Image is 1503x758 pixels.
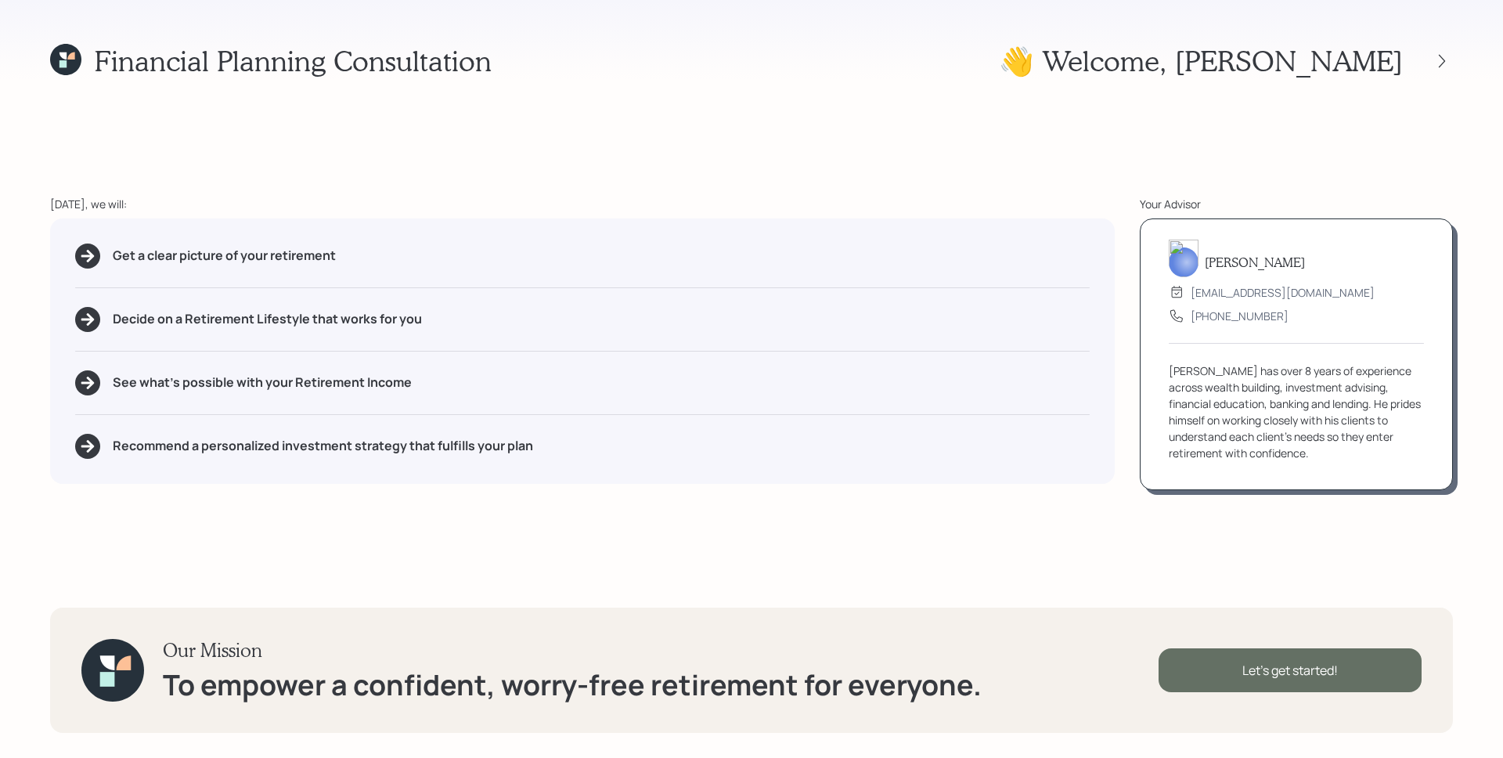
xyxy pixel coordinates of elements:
[94,44,492,78] h1: Financial Planning Consultation
[1169,363,1424,461] div: [PERSON_NAME] has over 8 years of experience across wealth building, investment advising, financi...
[113,248,336,263] h5: Get a clear picture of your retirement
[163,639,982,662] h3: Our Mission
[1169,240,1198,277] img: james-distasi-headshot.png
[1191,284,1375,301] div: [EMAIL_ADDRESS][DOMAIN_NAME]
[113,375,412,390] h5: See what's possible with your Retirement Income
[1140,196,1453,212] div: Your Advisor
[1205,254,1305,269] h5: [PERSON_NAME]
[113,312,422,327] h5: Decide on a Retirement Lifestyle that works for you
[50,196,1115,212] div: [DATE], we will:
[1159,648,1422,692] div: Let's get started!
[113,439,533,453] h5: Recommend a personalized investment strategy that fulfills your plan
[999,44,1403,78] h1: 👋 Welcome , [PERSON_NAME]
[163,668,982,702] h1: To empower a confident, worry-free retirement for everyone.
[1191,308,1289,324] div: [PHONE_NUMBER]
